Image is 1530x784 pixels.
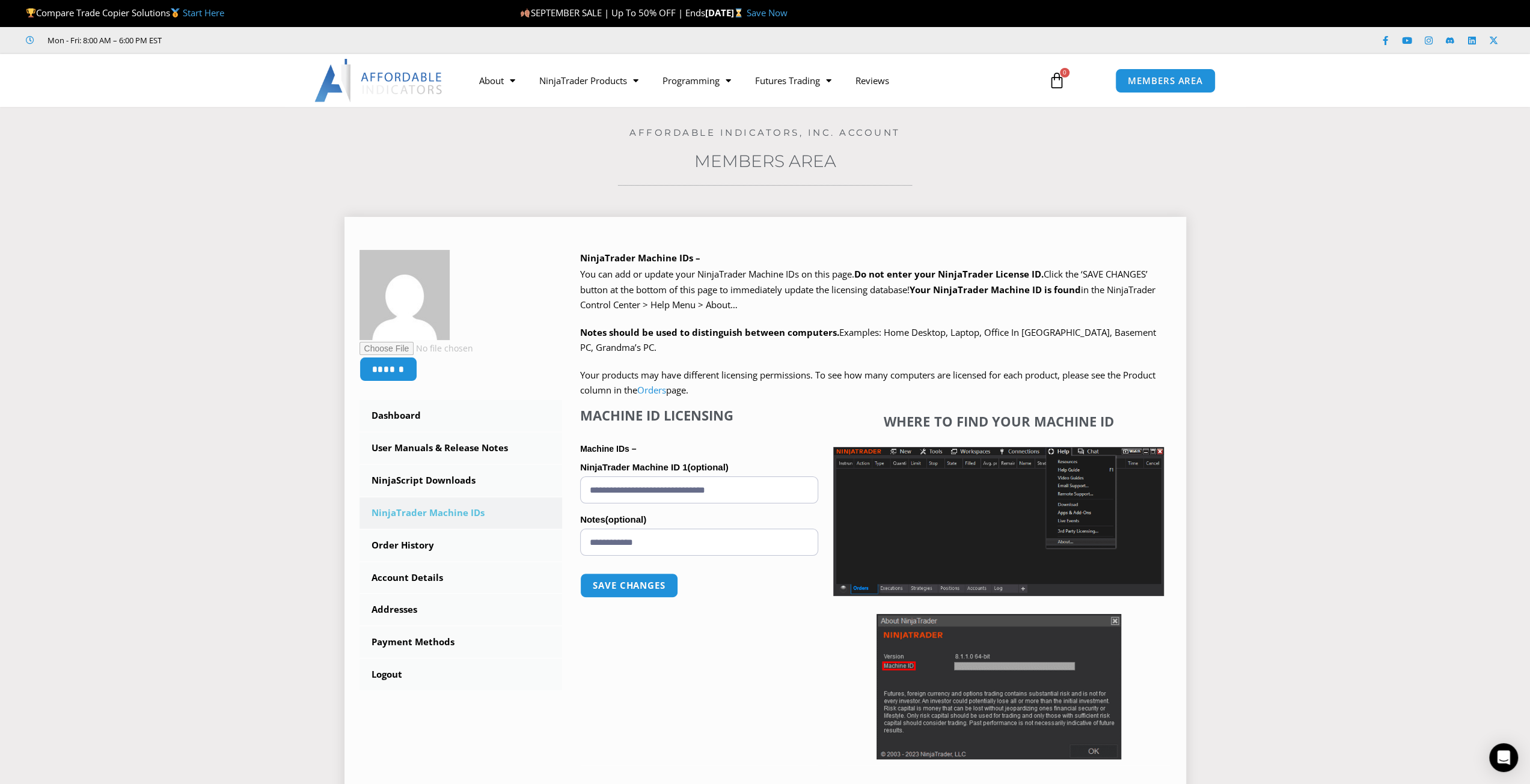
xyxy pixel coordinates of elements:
a: NinjaTrader Products [527,67,650,94]
a: Members Area [694,151,836,171]
a: Order History [360,530,563,561]
a: NinjaScript Downloads [360,465,563,496]
a: 0 [1030,63,1083,98]
img: 🏆 [26,8,35,17]
span: Your products may have different licensing permissions. To see how many computers are licensed fo... [580,369,1155,397]
span: 0 [1060,68,1069,77]
div: Open Intercom Messenger [1489,743,1518,772]
a: Dashboard [360,400,563,431]
a: Account Details [360,562,563,594]
strong: Notes should be used to distinguish between computers. [580,326,839,338]
a: Logout [360,659,563,690]
img: ⌛ [734,8,743,17]
h4: Where to find your Machine ID [833,413,1164,429]
a: Addresses [360,594,563,625]
b: NinjaTrader Machine IDs – [580,252,700,264]
nav: Account pages [360,400,563,690]
img: 1f97609a96c4b77cef77be2bea07c6f8caafcf60b3b1194bc9173f39087d1d7b [360,250,450,340]
span: Examples: Home Desktop, Laptop, Office In [GEOGRAPHIC_DATA], Basement PC, Grandma’s PC. [580,326,1156,354]
span: MEMBERS AREA [1128,76,1203,85]
img: 🥇 [171,8,180,17]
a: MEMBERS AREA [1115,68,1216,93]
b: Do not enter your NinjaTrader License ID. [854,268,1044,280]
iframe: Customer reviews powered by Trustpilot [179,34,359,46]
button: Save changes [580,573,678,598]
img: LogoAI | Affordable Indicators – NinjaTrader [314,59,444,102]
span: SEPTEMBER SALE | Up To 50% OFF | Ends [520,7,705,19]
span: Compare Trade Copier Solutions [26,7,224,19]
nav: Menu [467,67,1035,94]
a: Futures Trading [743,67,843,94]
img: Screenshot 2025-01-17 1155544 | Affordable Indicators – NinjaTrader [833,447,1164,596]
a: Affordable Indicators, Inc. Account [629,127,901,138]
a: Reviews [843,67,901,94]
strong: Your NinjaTrader Machine ID is found [910,284,1081,296]
span: You can add or update your NinjaTrader Machine IDs on this page. [580,268,854,280]
span: Click the ‘SAVE CHANGES’ button at the bottom of this page to immediately update the licensing da... [580,268,1155,311]
h4: Machine ID Licensing [580,407,818,423]
a: Start Here [183,7,224,19]
label: NinjaTrader Machine ID 1 [580,458,818,476]
strong: [DATE] [705,7,746,19]
a: Payment Methods [360,627,563,658]
span: (optional) [605,514,646,524]
a: User Manuals & Release Notes [360,433,563,464]
a: Programming [650,67,743,94]
img: Screenshot 2025-01-17 114931 | Affordable Indicators – NinjaTrader [877,614,1121,759]
span: Mon - Fri: 8:00 AM – 6:00 PM EST [44,33,162,47]
img: 🍂 [521,8,530,17]
label: Notes [580,511,818,529]
span: (optional) [687,462,728,472]
a: Orders [637,384,666,396]
a: NinjaTrader Machine IDs [360,497,563,529]
a: About [467,67,527,94]
a: Save Now [746,7,787,19]
strong: Machine IDs – [580,444,636,454]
